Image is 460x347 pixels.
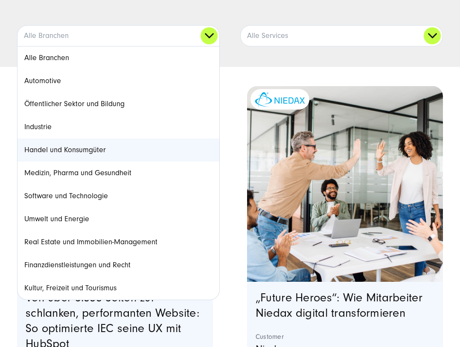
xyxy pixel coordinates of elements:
[17,185,219,208] a: Software und Technologie
[17,231,219,254] a: Real Estate und Immobilien-Management
[247,86,443,282] a: Featured image: eine Gruppe von Kollegen in einer modernen Büroumgebung, die einen Erfolg feiern....
[17,93,219,116] a: Öffentlicher Sektor und Bildung
[17,208,219,231] a: Umwelt und Energie
[256,291,422,320] a: „Future Heroes“: Wie Mitarbeiter Niedax digital transformieren
[17,69,219,93] a: Automotive
[17,254,219,277] a: Finanzdienstleistungen und Recht
[17,139,219,162] a: Handel und Konsumgüter
[17,277,219,300] a: Kultur, Freizeit und Tourismus
[241,26,443,46] a: Alle Services
[247,86,443,282] img: eine Gruppe von Kollegen in einer modernen Büroumgebung, die einen Erfolg feiern. Ein Mann gibt e...
[17,116,219,139] a: Industrie
[255,92,305,107] img: niedax-logo
[17,162,219,185] a: Medizin, Pharma und Gesundheit
[17,26,219,46] a: Alle Branchen
[17,46,219,69] a: Alle Branchen
[256,333,434,341] strong: Customer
